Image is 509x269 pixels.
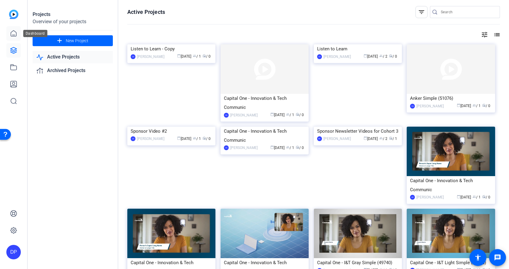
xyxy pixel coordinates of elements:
[364,137,378,141] span: [DATE]
[410,195,415,200] div: AH
[379,54,383,58] span: group
[224,127,305,145] div: Capital One - Innovation & Tech Communic
[286,146,294,150] span: / 1
[193,54,201,59] span: / 1
[364,54,367,58] span: calendar_today
[389,136,393,140] span: radio
[177,137,191,141] span: [DATE]
[410,258,492,267] div: Capital One - I&T Light Simple (49738)
[270,146,285,150] span: [DATE]
[177,54,191,59] span: [DATE]
[137,54,164,60] div: [PERSON_NAME]
[224,94,305,112] div: Capital One - Innovation & Tech Communic
[323,54,351,60] div: [PERSON_NAME]
[230,145,258,151] div: [PERSON_NAME]
[482,195,490,199] span: / 0
[410,104,415,109] div: CN
[481,31,488,38] mat-icon: tune
[379,137,387,141] span: / 2
[389,54,393,58] span: radio
[296,113,304,117] span: / 0
[389,54,397,59] span: / 0
[317,44,399,53] div: Listen to Learn
[416,194,444,200] div: [PERSON_NAME]
[56,37,63,45] mat-icon: add
[286,112,290,116] span: group
[472,195,476,198] span: group
[474,254,482,261] mat-icon: accessibility
[457,195,460,198] span: calendar_today
[493,31,500,38] mat-icon: list
[202,137,211,141] span: / 0
[457,103,460,107] span: calendar_today
[482,104,490,108] span: / 0
[482,103,486,107] span: radio
[193,136,196,140] span: group
[364,54,378,59] span: [DATE]
[410,94,492,103] div: Anker Simple (51076)
[131,54,135,59] div: CN
[230,112,258,118] div: [PERSON_NAME]
[494,254,501,261] mat-icon: message
[270,112,274,116] span: calendar_today
[457,195,471,199] span: [DATE]
[410,176,492,194] div: Capital One - Innovation & Tech Communic
[379,54,387,59] span: / 2
[131,127,212,136] div: Sponsor Video #2
[131,136,135,141] div: CN
[177,54,181,58] span: calendar_today
[418,8,425,16] mat-icon: filter_list
[482,195,486,198] span: radio
[193,54,196,58] span: group
[296,145,299,149] span: radio
[127,8,165,16] h1: Active Projects
[33,11,113,18] div: Projects
[296,112,299,116] span: radio
[317,127,399,136] div: Sponsor Newsletter Videos for Cohort 3
[472,103,476,107] span: group
[270,145,274,149] span: calendar_today
[286,113,294,117] span: / 1
[193,137,201,141] span: / 1
[9,10,18,19] img: blue-gradient.svg
[224,113,229,118] div: CN
[6,245,21,259] div: DP
[317,136,322,141] div: BR
[33,65,113,77] a: Archived Projects
[202,54,206,58] span: radio
[379,136,383,140] span: group
[33,18,113,25] div: Overview of your projects
[389,137,397,141] span: / 1
[224,145,229,150] div: CN
[416,103,444,109] div: [PERSON_NAME]
[177,136,181,140] span: calendar_today
[33,51,113,63] a: Active Projects
[23,30,47,37] div: Dashboard
[66,38,88,44] span: New Project
[202,54,211,59] span: / 0
[317,54,322,59] div: CN
[472,104,481,108] span: / 1
[296,146,304,150] span: / 0
[472,195,481,199] span: / 1
[441,8,495,16] input: Search
[33,35,113,46] button: New Project
[131,44,212,53] div: Listen to Learn - Copy
[323,136,351,142] div: [PERSON_NAME]
[270,113,285,117] span: [DATE]
[137,136,164,142] div: [PERSON_NAME]
[286,145,290,149] span: group
[364,136,367,140] span: calendar_today
[202,136,206,140] span: radio
[317,258,399,267] div: Capital One - I&T Gray Simple (49740)
[457,104,471,108] span: [DATE]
